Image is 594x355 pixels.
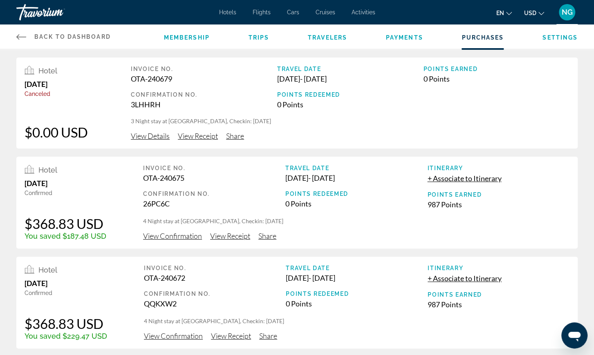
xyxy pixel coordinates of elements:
[285,191,428,197] div: Points Redeemed
[562,8,573,16] span: NG
[38,266,57,274] span: Hotel
[285,199,428,208] div: 0 Points
[25,80,94,89] div: [DATE]
[25,179,106,188] div: [DATE]
[25,124,94,140] div: $0.00 USD
[542,34,578,41] a: Settings
[253,9,271,16] a: Flights
[285,173,428,182] div: [DATE] - [DATE]
[38,67,57,75] span: Hotel
[25,279,107,288] div: [DATE]
[219,9,236,16] a: Hotels
[277,100,424,109] div: 0 Points
[428,273,502,283] button: + Associate to Itinerary
[524,10,536,16] span: USD
[423,66,569,72] div: Points Earned
[427,200,569,209] div: 987 Points
[210,231,250,240] span: View Receipt
[131,66,277,72] div: Invoice No.
[285,165,428,171] div: Travel Date
[277,66,424,72] div: Travel Date
[427,191,569,198] div: Points Earned
[287,9,299,16] a: Cars
[308,34,347,41] a: Travelers
[131,131,170,140] span: View Details
[427,173,501,183] button: + Associate to Itinerary
[462,34,504,41] a: Purchases
[144,317,569,325] p: 4 Night stay at [GEOGRAPHIC_DATA], Checkin: [DATE]
[144,299,286,308] div: QQKXW2
[496,10,504,16] span: en
[178,131,218,140] span: View Receipt
[428,274,502,283] span: + Associate to Itinerary
[131,91,277,98] div: Confirmation No.
[38,166,57,174] span: Hotel
[144,273,286,282] div: OTA-240672
[352,9,375,16] a: Activities
[25,232,106,240] div: You saved $187.48 USD
[131,117,569,125] p: 3 Night stay at [GEOGRAPHIC_DATA], Checkin: [DATE]
[249,34,269,41] a: Trips
[428,291,569,298] div: Points Earned
[428,300,569,309] div: 987 Points
[25,290,107,296] div: Confirmed
[143,191,285,197] div: Confirmation No.
[143,165,285,171] div: Invoice No.
[524,7,544,19] button: Change currency
[211,331,251,340] span: View Receipt
[258,231,276,240] span: Share
[143,231,202,240] span: View Confirmation
[16,2,98,23] a: Travorium
[143,217,569,225] p: 4 Night stay at [GEOGRAPHIC_DATA], Checkin: [DATE]
[277,74,424,83] div: [DATE] - [DATE]
[226,131,244,140] span: Share
[144,331,203,340] span: View Confirmation
[131,100,277,109] div: 3LHHRH
[131,74,277,83] div: OTA-240679
[277,91,424,98] div: Points Redeemed
[316,9,335,16] a: Cruises
[25,91,94,97] div: Canceled
[428,265,569,271] div: Itinerary
[25,215,106,232] div: $368.83 USD
[25,190,106,196] div: Confirmed
[16,24,111,49] a: Back to Dashboard
[561,322,587,348] iframe: Button to launch messaging window
[259,331,277,340] span: Share
[144,291,286,297] div: Confirmation No.
[556,4,578,21] button: User Menu
[143,173,285,182] div: OTA-240675
[423,74,569,83] div: 0 Points
[286,265,428,271] div: Travel Date
[286,291,428,297] div: Points Redeemed
[386,34,423,41] a: Payments
[25,315,107,332] div: $368.83 USD
[286,299,428,308] div: 0 Points
[144,265,286,271] div: Invoice No.
[34,33,111,40] span: Back to Dashboard
[25,332,107,340] div: You saved $229.47 USD
[164,34,210,41] a: Membership
[496,7,512,19] button: Change language
[427,165,569,171] div: Itinerary
[286,273,428,282] div: [DATE] - [DATE]
[143,199,285,208] div: 26PC6C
